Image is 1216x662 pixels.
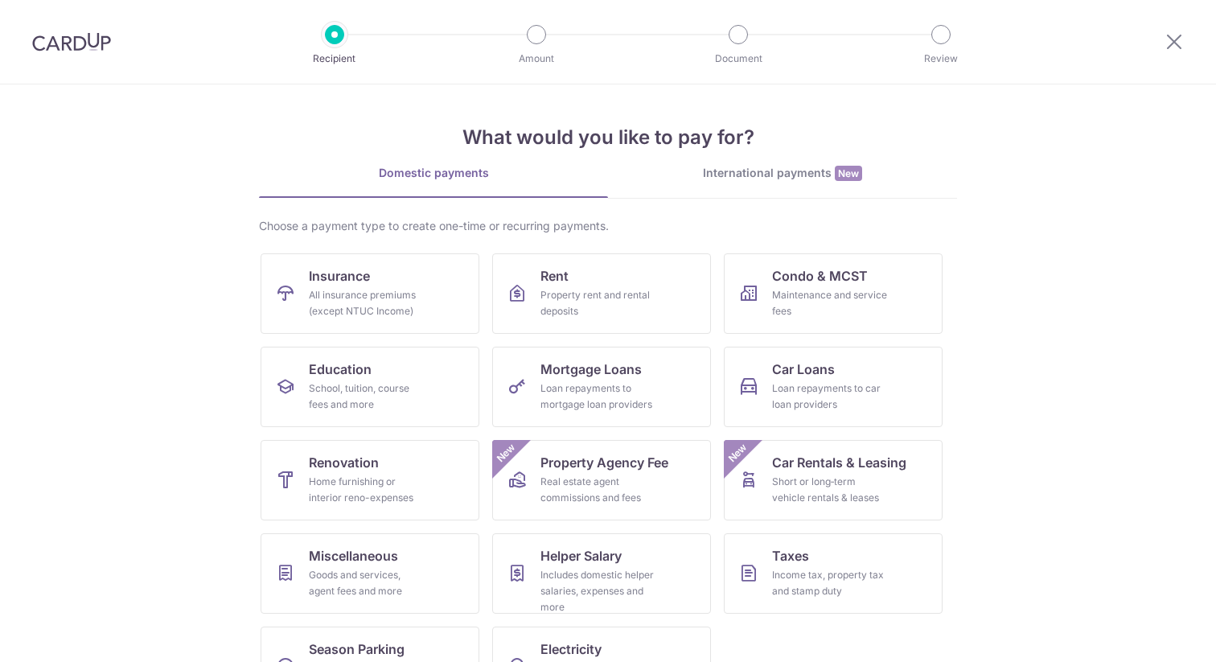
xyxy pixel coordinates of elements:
h4: What would you like to pay for? [259,123,957,152]
span: New [835,166,862,181]
span: Electricity [540,639,602,659]
span: Condo & MCST [772,266,868,286]
a: EducationSchool, tuition, course fees and more [261,347,479,427]
div: Loan repayments to mortgage loan providers [540,380,656,413]
div: Income tax, property tax and stamp duty [772,567,888,599]
span: Insurance [309,266,370,286]
a: Mortgage LoansLoan repayments to mortgage loan providers [492,347,711,427]
span: Property Agency Fee [540,453,668,472]
span: Renovation [309,453,379,472]
span: New [493,440,520,467]
div: Home furnishing or interior reno-expenses [309,474,425,506]
div: Choose a payment type to create one-time or recurring payments. [259,218,957,234]
span: Car Loans [772,360,835,379]
div: Real estate agent commissions and fees [540,474,656,506]
div: Includes domestic helper salaries, expenses and more [540,567,656,615]
div: Loan repayments to car loan providers [772,380,888,413]
p: Amount [477,51,596,67]
span: Miscellaneous [309,546,398,565]
img: CardUp [32,32,111,51]
a: Condo & MCSTMaintenance and service fees [724,253,943,334]
a: RenovationHome furnishing or interior reno-expenses [261,440,479,520]
a: TaxesIncome tax, property tax and stamp duty [724,533,943,614]
a: Property Agency FeeReal estate agent commissions and feesNew [492,440,711,520]
a: InsuranceAll insurance premiums (except NTUC Income) [261,253,479,334]
a: Car LoansLoan repayments to car loan providers [724,347,943,427]
p: Review [881,51,1000,67]
span: Education [309,360,372,379]
span: Taxes [772,546,809,565]
span: Helper Salary [540,546,622,565]
div: All insurance premiums (except NTUC Income) [309,287,425,319]
div: Goods and services, agent fees and more [309,567,425,599]
a: Car Rentals & LeasingShort or long‑term vehicle rentals & leasesNew [724,440,943,520]
div: Property rent and rental deposits [540,287,656,319]
p: Recipient [275,51,394,67]
p: Document [679,51,798,67]
a: MiscellaneousGoods and services, agent fees and more [261,533,479,614]
span: Mortgage Loans [540,360,642,379]
div: Short or long‑term vehicle rentals & leases [772,474,888,506]
div: Domestic payments [259,165,608,181]
div: School, tuition, course fees and more [309,380,425,413]
span: New [725,440,751,467]
span: Season Parking [309,639,405,659]
a: RentProperty rent and rental deposits [492,253,711,334]
div: International payments [608,165,957,182]
span: Car Rentals & Leasing [772,453,906,472]
a: Helper SalaryIncludes domestic helper salaries, expenses and more [492,533,711,614]
div: Maintenance and service fees [772,287,888,319]
span: Rent [540,266,569,286]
